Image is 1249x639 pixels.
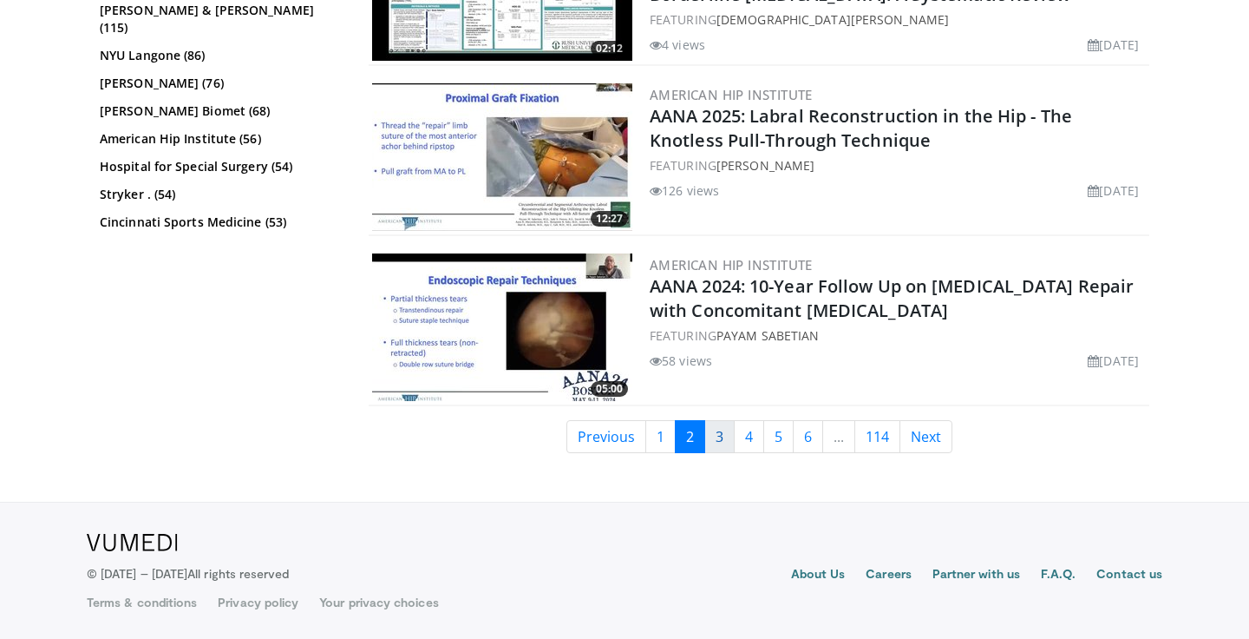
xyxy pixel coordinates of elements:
[566,420,646,453] a: Previous
[100,158,338,175] a: Hospital for Special Surgery (54)
[372,254,632,401] img: b3938b2c-8d6f-4e44-933d-539c164cd804.300x170_q85_crop-smart_upscale.jpg
[899,420,952,453] a: Next
[369,420,1149,453] nav: Search results pages
[854,420,900,453] a: 114
[734,420,764,453] a: 4
[100,130,338,148] a: American Hip Institute (56)
[650,256,813,273] a: American Hip Institute
[866,565,912,586] a: Careers
[100,2,338,36] a: [PERSON_NAME] & [PERSON_NAME] (115)
[675,420,705,453] a: 2
[650,10,1146,29] div: FEATURING
[1041,565,1076,586] a: F.A.Q.
[372,83,632,231] img: 91946176-a26c-498e-ad96-3dca434f7eb2.300x170_q85_crop-smart_upscale.jpg
[1088,36,1139,54] li: [DATE]
[591,41,628,56] span: 02:12
[650,326,1146,345] div: FEATURING
[87,594,197,611] a: Terms & conditions
[1088,181,1139,200] li: [DATE]
[650,352,712,370] li: 58 views
[319,594,438,611] a: Your privacy choices
[650,86,813,103] a: American Hip Institute
[716,11,949,28] a: [DEMOGRAPHIC_DATA][PERSON_NAME]
[187,566,289,581] span: All rights reserved
[791,565,846,586] a: About Us
[716,327,819,344] a: Payam Sabetian
[716,157,814,174] a: [PERSON_NAME]
[591,211,628,227] span: 12:27
[704,420,735,453] a: 3
[591,381,628,397] span: 05:00
[932,565,1020,586] a: Partner with us
[793,420,823,453] a: 6
[100,75,338,92] a: [PERSON_NAME] (76)
[100,47,338,64] a: NYU Langone (86)
[650,274,1134,322] a: AANA 2024: 10-Year Follow Up on [MEDICAL_DATA] Repair with Concomitant [MEDICAL_DATA]
[100,102,338,120] a: [PERSON_NAME] Biomet (68)
[650,36,705,54] li: 4 views
[218,594,298,611] a: Privacy policy
[1096,565,1162,586] a: Contact us
[372,254,632,401] a: 05:00
[650,181,719,200] li: 126 views
[87,565,290,583] p: © [DATE] – [DATE]
[650,156,1146,175] div: FEATURING
[100,186,338,203] a: Stryker . (54)
[763,420,794,453] a: 5
[645,420,676,453] a: 1
[1088,352,1139,370] li: [DATE]
[87,534,178,551] img: VuMedi Logo
[650,104,1072,152] a: AANA 2025: Labral Reconstruction in the Hip - The Knotless Pull-Through Technique
[100,214,338,231] a: Cincinnati Sports Medicine (53)
[372,83,632,231] a: 12:27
